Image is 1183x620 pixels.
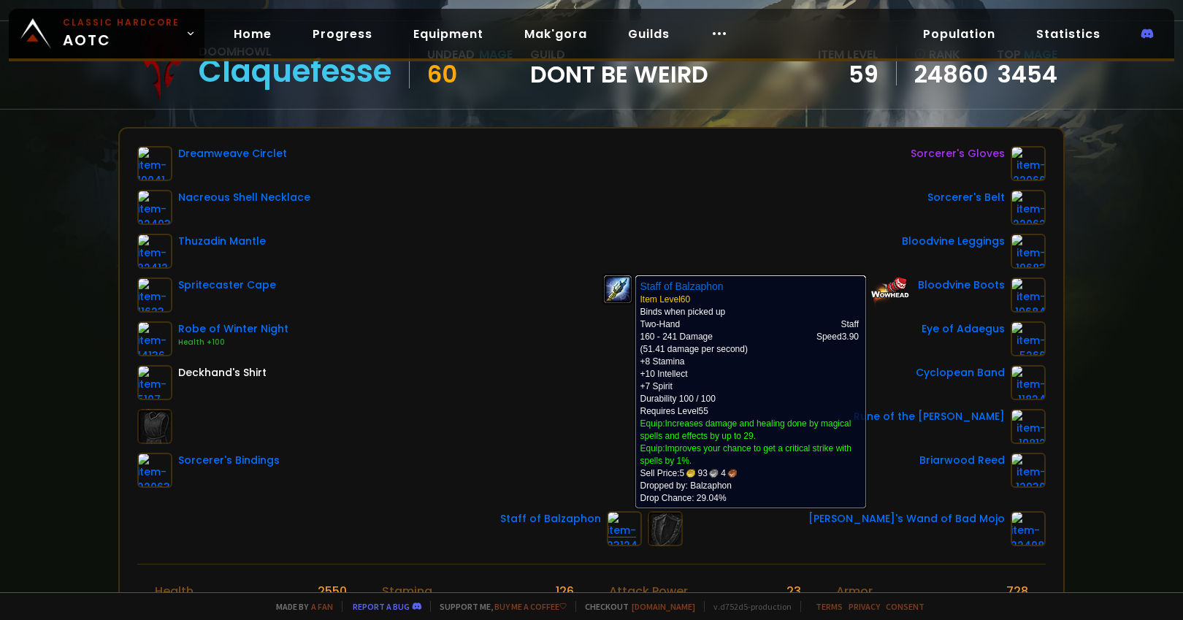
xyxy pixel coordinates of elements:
[927,190,1005,205] div: Sorcerer's Belt
[137,321,172,356] img: item-14136
[680,467,696,480] span: 5
[911,19,1007,49] a: Population
[222,19,283,49] a: Home
[311,601,333,612] a: a fan
[513,19,599,49] a: Mak'gora
[916,365,1005,380] div: Cyclopean Band
[556,582,574,600] div: 126
[616,19,681,49] a: Guilds
[530,45,708,85] div: guild
[886,601,924,612] a: Consent
[178,146,287,161] div: Dreamweave Circlet
[640,280,724,292] b: Staff of Balzaphon
[816,601,843,612] a: Terms
[914,64,988,85] a: 24860
[267,601,333,612] span: Made by
[640,356,685,367] span: +8 Stamina
[318,582,347,600] div: 2550
[1011,453,1046,488] img: item-12930
[402,19,495,49] a: Equipment
[427,58,457,91] span: 60
[841,319,859,329] span: Staff
[575,601,695,612] span: Checkout
[640,381,673,391] span: +7 Spirit
[640,369,688,379] span: +10 Intellect
[918,278,1005,293] div: Bloodvine Boots
[63,16,180,29] small: Classic Hardcore
[1011,321,1046,356] img: item-5266
[178,234,266,249] div: Thuzadin Mantle
[609,582,688,600] div: Attack Power
[155,582,194,600] div: Health
[1011,278,1046,313] img: item-19684
[640,418,851,441] a: Increases damage and healing done by magical spells and effects by up to 29.
[786,582,801,600] div: 23
[640,492,860,505] div: Drop Chance: 29.04%
[1011,190,1046,225] img: item-22062
[818,64,878,85] div: 59
[640,443,851,466] span: Equip:
[178,190,310,205] div: Nacreous Shell Necklace
[9,9,204,58] a: Classic HardcoreAOTC
[63,16,180,51] span: AOTC
[530,64,708,85] span: Dont Be Weird
[178,453,280,468] div: Sorcerer's Bindings
[640,280,860,405] td: Binds when picked up (51.41 damage per second) Durability 100 / 100
[746,331,859,343] th: Speed 3.90
[1011,511,1046,546] img: item-22408
[301,19,384,49] a: Progress
[1025,19,1112,49] a: Statistics
[902,234,1005,249] div: Bloodvine Leggings
[849,601,880,612] a: Privacy
[640,443,851,466] a: Improves your chance to get a critical strike with spells by 1%.
[137,365,172,400] img: item-5107
[640,480,860,492] div: Dropped by: Balzaphon
[922,321,1005,337] div: Eye of Adaegus
[1011,365,1046,400] img: item-11824
[632,601,695,612] a: [DOMAIN_NAME]
[137,278,172,313] img: item-11623
[698,467,719,480] span: 93
[1011,234,1046,269] img: item-19683
[640,418,851,441] span: Equip:
[998,58,1057,91] a: 3454
[494,601,567,612] a: Buy me a coffee
[137,190,172,225] img: item-22403
[1011,409,1046,444] img: item-19812
[178,365,267,380] div: Deckhand's Shirt
[382,582,432,600] div: Stamina
[1011,146,1046,181] img: item-22066
[836,582,873,600] div: Armor
[178,278,276,293] div: Spritecaster Cape
[137,453,172,488] img: item-22063
[911,146,1005,161] div: Sorcerer's Gloves
[178,337,288,348] div: Health +100
[199,61,391,83] div: Claquefesse
[137,146,172,181] img: item-10041
[919,453,1005,468] div: Briarwood Reed
[500,511,601,527] div: Staff of Balzaphon
[640,294,691,305] span: Item Level 60
[808,511,1005,527] div: [PERSON_NAME]'s Wand of Bad Mojo
[640,467,860,480] div: Sell Price:
[178,321,288,337] div: Robe of Winter Night
[353,601,410,612] a: Report a bug
[721,467,737,480] span: 4
[704,601,792,612] span: v. d752d5 - production
[640,405,860,505] td: Requires Level 55
[640,318,735,331] td: Two-Hand
[430,601,567,612] span: Support me,
[1006,582,1028,600] div: 728
[137,234,172,269] img: item-22412
[640,332,713,342] span: 160 - 241 Damage
[854,409,1005,424] div: Rune of the [PERSON_NAME]
[607,511,642,546] img: item-23124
